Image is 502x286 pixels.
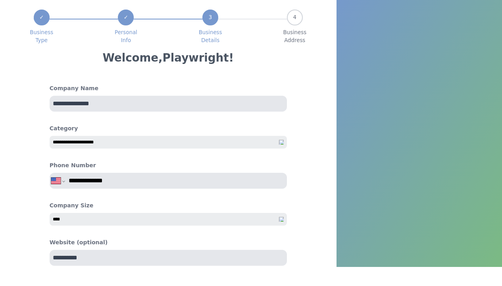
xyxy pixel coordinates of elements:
[115,29,137,44] span: Personal Info
[118,10,134,25] div: ✓
[50,238,287,247] h4: Website (optional)
[34,10,50,25] div: ✓
[199,29,222,44] span: Business Details
[50,124,287,133] h4: Category
[50,161,96,170] h4: Phone Number
[283,29,306,44] span: Business Address
[102,51,234,65] h3: Welcome, Playwright !
[30,29,53,44] span: Business Type
[287,10,303,25] div: 4
[50,84,287,93] h4: Company Name
[202,10,218,25] div: 3
[50,201,287,210] h4: Company Size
